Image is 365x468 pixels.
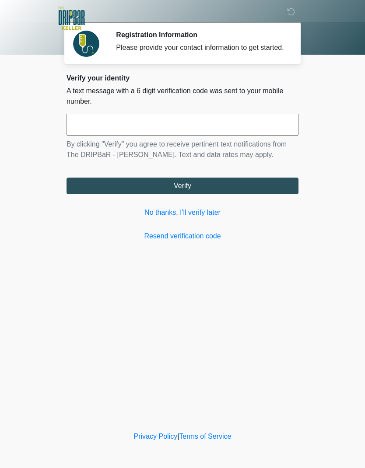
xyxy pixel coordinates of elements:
img: Agent Avatar [73,31,99,57]
a: No thanks, I'll verify later [67,207,298,218]
h2: Verify your identity [67,74,298,82]
img: The DRIPBaR - Keller Logo [58,7,85,30]
p: A text message with a 6 digit verification code was sent to your mobile number. [67,86,298,107]
a: | [177,433,179,440]
a: Privacy Policy [134,433,178,440]
div: Please provide your contact information to get started. [116,42,285,53]
button: Verify [67,178,298,194]
a: Terms of Service [179,433,231,440]
p: By clicking "Verify" you agree to receive pertinent text notifications from The DRIPBaR - [PERSON... [67,139,298,160]
a: Resend verification code [67,231,298,241]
